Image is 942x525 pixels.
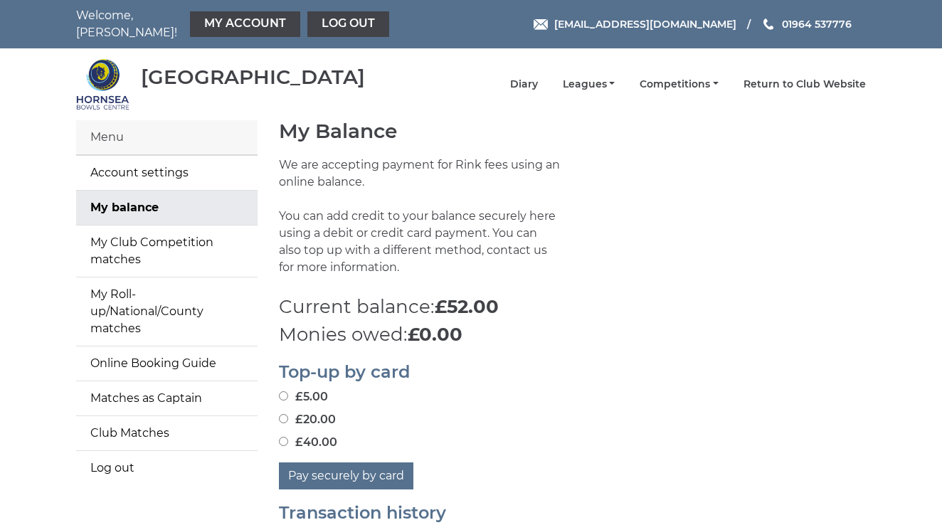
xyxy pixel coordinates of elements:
[76,191,258,225] a: My balance
[307,11,389,37] a: Log out
[510,78,538,91] a: Diary
[76,416,258,450] a: Club Matches
[554,18,736,31] span: [EMAIL_ADDRESS][DOMAIN_NAME]
[279,321,866,349] p: Monies owed:
[76,451,258,485] a: Log out
[279,411,336,428] label: £20.00
[743,78,866,91] a: Return to Club Website
[279,462,413,489] button: Pay securely by card
[279,120,866,142] h1: My Balance
[76,58,129,111] img: Hornsea Bowls Centre
[534,19,548,30] img: Email
[76,277,258,346] a: My Roll-up/National/County matches
[279,388,328,405] label: £5.00
[763,18,773,30] img: Phone us
[640,78,719,91] a: Competitions
[279,363,866,381] h2: Top-up by card
[279,437,288,446] input: £40.00
[761,16,852,32] a: Phone us 01964 537776
[190,11,300,37] a: My Account
[76,7,393,41] nav: Welcome, [PERSON_NAME]!
[279,434,337,451] label: £40.00
[279,414,288,423] input: £20.00
[141,66,365,88] div: [GEOGRAPHIC_DATA]
[408,323,462,346] strong: £0.00
[76,346,258,381] a: Online Booking Guide
[76,156,258,190] a: Account settings
[279,293,866,321] p: Current balance:
[782,18,852,31] span: 01964 537776
[279,157,562,293] p: We are accepting payment for Rink fees using an online balance. You can add credit to your balanc...
[76,381,258,415] a: Matches as Captain
[76,226,258,277] a: My Club Competition matches
[435,295,499,318] strong: £52.00
[76,120,258,155] div: Menu
[563,78,615,91] a: Leagues
[279,391,288,401] input: £5.00
[279,504,866,522] h2: Transaction history
[534,16,736,32] a: Email [EMAIL_ADDRESS][DOMAIN_NAME]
